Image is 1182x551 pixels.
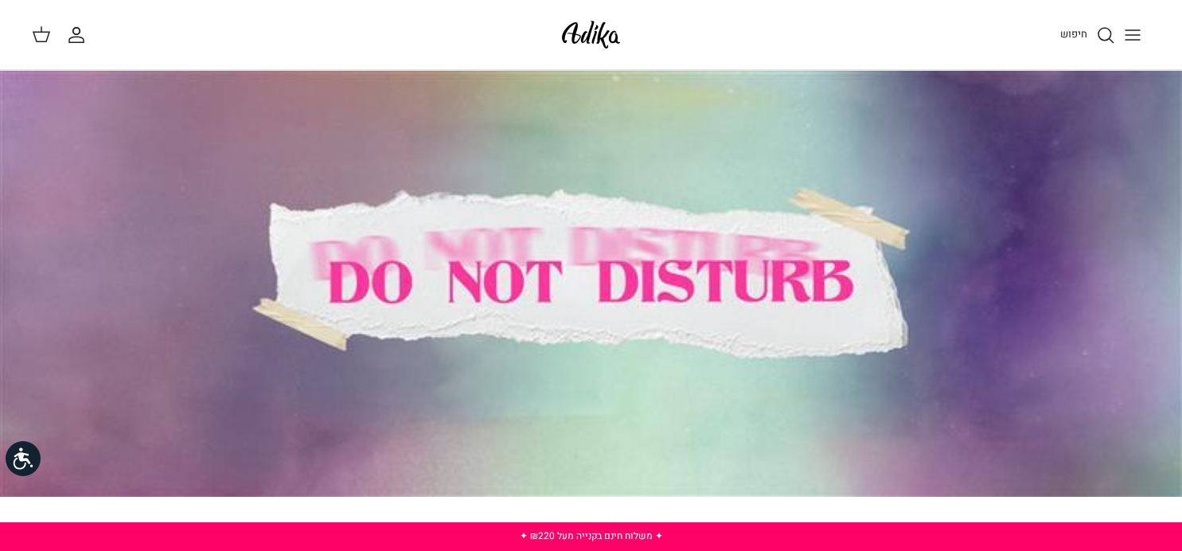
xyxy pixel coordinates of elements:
a: החשבון שלי [67,25,92,45]
a: ✦ משלוח חינם בקנייה מעל ₪220 ✦ [520,529,663,543]
a: חיפוש [1060,25,1115,45]
span: חיפוש [1060,26,1087,41]
img: Adika IL [557,16,625,53]
button: Toggle menu [1115,18,1150,53]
